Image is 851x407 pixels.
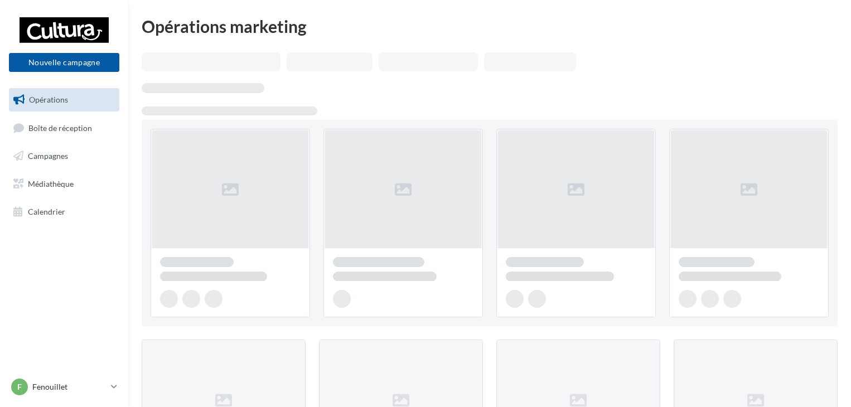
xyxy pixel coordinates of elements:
span: Boîte de réception [28,123,92,132]
p: Fenouillet [32,381,107,393]
a: Campagnes [7,144,122,168]
a: Opérations [7,88,122,112]
a: F Fenouillet [9,376,119,398]
a: Médiathèque [7,172,122,196]
span: Calendrier [28,206,65,216]
span: F [17,381,22,393]
button: Nouvelle campagne [9,53,119,72]
div: Opérations marketing [142,18,838,35]
span: Campagnes [28,151,68,161]
span: Médiathèque [28,179,74,188]
a: Boîte de réception [7,116,122,140]
a: Calendrier [7,200,122,224]
span: Opérations [29,95,68,104]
